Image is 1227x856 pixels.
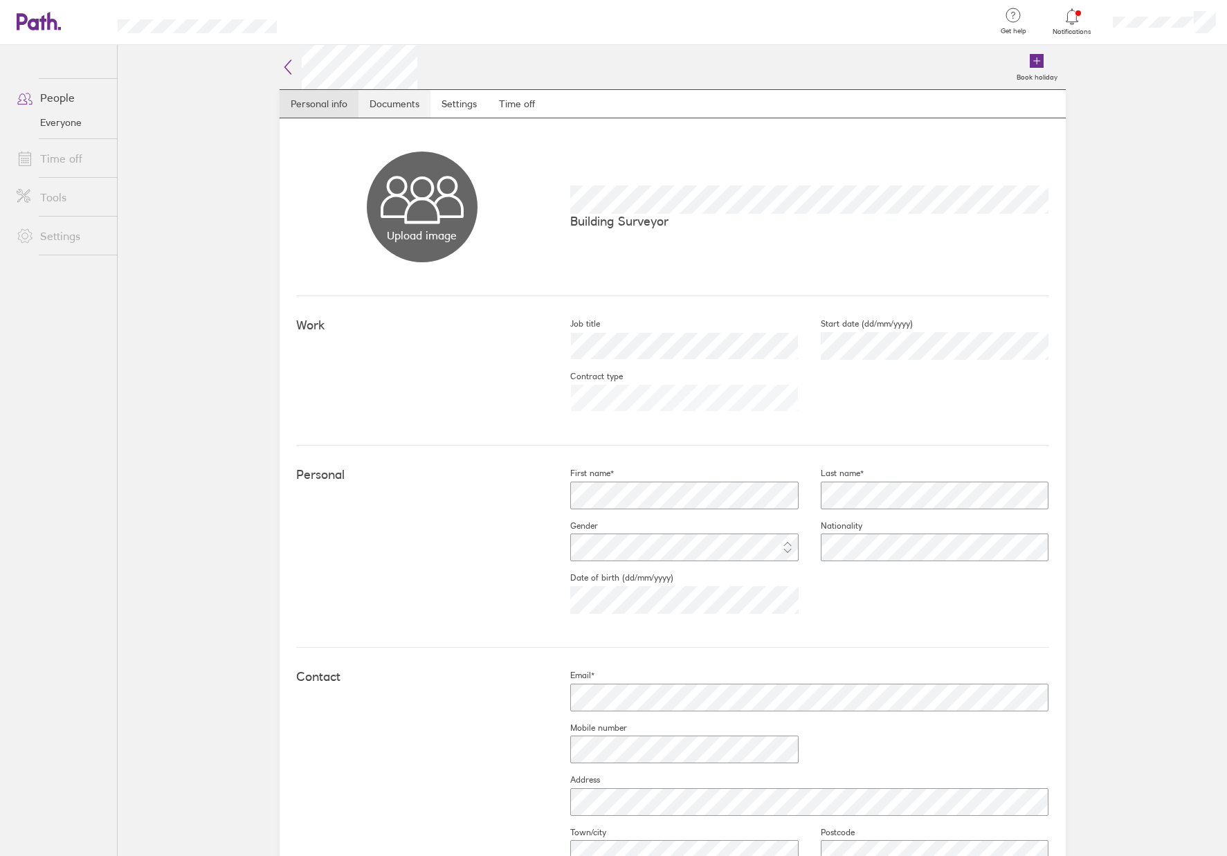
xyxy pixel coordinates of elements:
[296,670,548,684] h4: Contact
[548,722,627,734] label: Mobile number
[799,468,864,479] label: Last name*
[358,90,430,118] a: Documents
[548,572,673,583] label: Date of birth (dd/mm/yyyy)
[548,371,623,382] label: Contract type
[296,318,548,333] h4: Work
[1050,7,1095,36] a: Notifications
[548,670,594,681] label: Email*
[548,318,600,329] label: Job title
[548,468,614,479] label: First name*
[1008,69,1066,82] label: Book holiday
[430,90,488,118] a: Settings
[548,827,606,838] label: Town/city
[6,145,117,172] a: Time off
[6,84,117,111] a: People
[799,827,855,838] label: Postcode
[1008,45,1066,89] a: Book holiday
[548,520,598,531] label: Gender
[280,90,358,118] a: Personal info
[6,111,117,134] a: Everyone
[991,27,1036,35] span: Get help
[548,774,600,785] label: Address
[799,318,913,329] label: Start date (dd/mm/yyyy)
[1050,28,1095,36] span: Notifications
[570,214,1049,228] p: Building Surveyor
[799,520,862,531] label: Nationality
[488,90,546,118] a: Time off
[6,222,117,250] a: Settings
[296,468,548,482] h4: Personal
[6,183,117,211] a: Tools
